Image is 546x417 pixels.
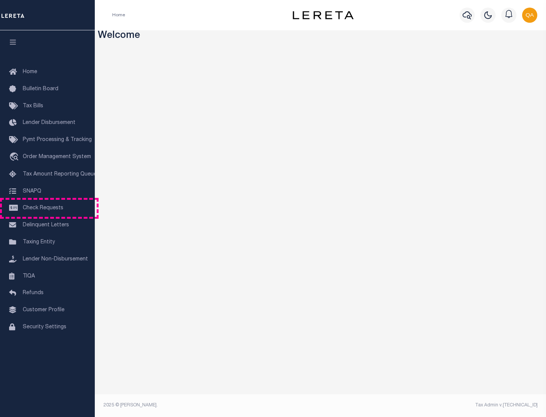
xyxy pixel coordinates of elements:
[98,30,543,42] h3: Welcome
[23,205,63,211] span: Check Requests
[23,120,75,125] span: Lender Disbursement
[23,223,69,228] span: Delinquent Letters
[23,307,64,313] span: Customer Profile
[522,8,537,23] img: svg+xml;base64,PHN2ZyB4bWxucz0iaHR0cDovL3d3dy53My5vcmcvMjAwMC9zdmciIHBvaW50ZXItZXZlbnRzPSJub25lIi...
[23,137,92,143] span: Pymt Processing & Tracking
[9,152,21,162] i: travel_explore
[23,172,97,177] span: Tax Amount Reporting Queue
[23,290,44,296] span: Refunds
[23,240,55,245] span: Taxing Entity
[23,325,66,330] span: Security Settings
[326,402,538,409] div: Tax Admin v.[TECHNICAL_ID]
[23,103,43,109] span: Tax Bills
[23,86,58,92] span: Bulletin Board
[23,188,41,194] span: SNAPQ
[293,11,353,19] img: logo-dark.svg
[98,402,321,409] div: 2025 © [PERSON_NAME].
[23,69,37,75] span: Home
[23,154,91,160] span: Order Management System
[23,257,88,262] span: Lender Non-Disbursement
[112,12,125,19] li: Home
[23,273,35,279] span: TIQA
